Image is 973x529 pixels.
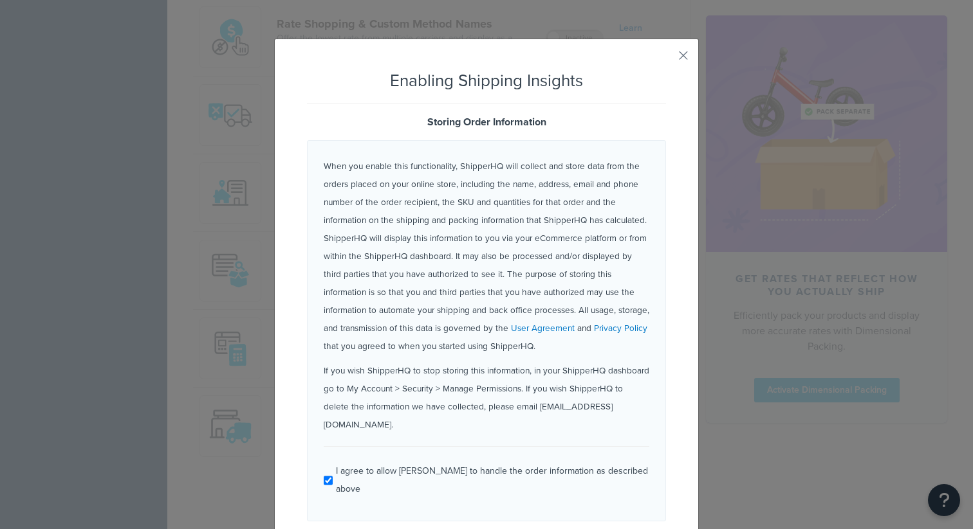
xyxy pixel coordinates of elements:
p: When you enable this functionality, ShipperHQ will collect and store data from the orders placed ... [324,157,649,355]
h3: Storing Order Information [307,116,666,128]
input: I agree to allow [PERSON_NAME] to handle the order information as described above [324,476,333,485]
p: If you wish ShipperHQ to stop storing this information, in your ShipperHQ dashboard go to My Acco... [324,361,649,433]
h2: Enabling Shipping Insights [307,71,666,90]
a: User Agreement [511,321,575,334]
div: I agree to allow [PERSON_NAME] to handle the order information as described above [336,462,649,498]
a: Privacy Policy [594,321,647,334]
